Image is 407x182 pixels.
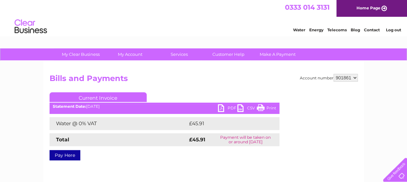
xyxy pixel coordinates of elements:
[189,136,205,143] strong: £45.91
[257,104,276,114] a: Print
[202,48,255,60] a: Customer Help
[351,27,360,32] a: Blog
[50,117,187,130] td: Water @ 0% VAT
[53,104,86,109] b: Statement Date:
[54,48,107,60] a: My Clear Business
[237,104,257,114] a: CSV
[218,104,237,114] a: PDF
[153,48,206,60] a: Services
[50,104,279,109] div: [DATE]
[309,27,323,32] a: Energy
[50,74,358,86] h2: Bills and Payments
[212,133,279,146] td: Payment will be taken on or around [DATE]
[103,48,157,60] a: My Account
[51,4,357,31] div: Clear Business is a trading name of Verastar Limited (registered in [GEOGRAPHIC_DATA] No. 3667643...
[300,74,358,82] div: Account number
[50,92,147,102] a: Current Invoice
[364,27,380,32] a: Contact
[293,27,305,32] a: Water
[56,136,69,143] strong: Total
[285,3,330,11] a: 0333 014 3131
[251,48,304,60] a: Make A Payment
[14,17,47,36] img: logo.png
[187,117,266,130] td: £45.91
[50,150,80,160] a: Pay Here
[327,27,347,32] a: Telecoms
[386,27,401,32] a: Log out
